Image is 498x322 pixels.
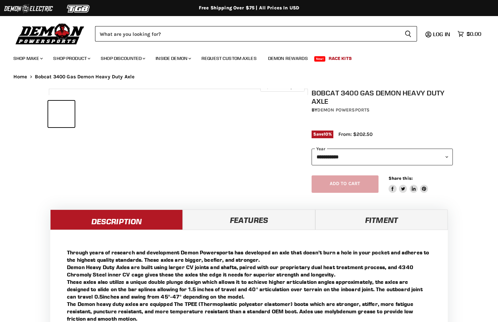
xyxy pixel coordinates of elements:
button: IMAGE thumbnail [48,101,75,127]
img: Demon Powersports [13,22,87,46]
a: Home [13,74,27,80]
a: Features [183,210,315,230]
a: Inside Demon [151,52,195,65]
h1: Bobcat 3400 Gas Demon Heavy Duty Axle [312,89,453,105]
aside: Share this: [389,175,428,193]
select: year [312,149,453,165]
span: Save % [312,131,334,138]
a: Description [50,210,183,230]
span: From: $202.50 [338,131,372,137]
a: $0.00 [454,29,485,39]
ul: Main menu [8,49,480,65]
a: Fitment [315,210,448,230]
a: Log in [430,31,454,37]
a: Demon Powersports [317,107,369,113]
a: Request Custom Axles [196,52,262,65]
img: TGB Logo 2 [54,2,104,15]
span: New! [314,56,326,62]
span: Share this: [389,176,413,181]
span: $0.00 [467,31,481,37]
a: Shop Product [48,52,94,65]
a: Shop Discounted [96,52,149,65]
span: Click to expand [264,84,301,89]
button: Search [399,26,417,42]
img: Demon Electric Logo 2 [3,2,54,15]
a: Demon Rewards [263,52,313,65]
span: Bobcat 3400 Gas Demon Heavy Duty Axle [35,74,135,80]
input: Search [95,26,399,42]
a: Race Kits [324,52,357,65]
form: Product [95,26,417,42]
span: 10 [324,132,328,137]
a: Shop Make [8,52,47,65]
div: by [312,106,453,114]
span: Log in [433,31,450,37]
